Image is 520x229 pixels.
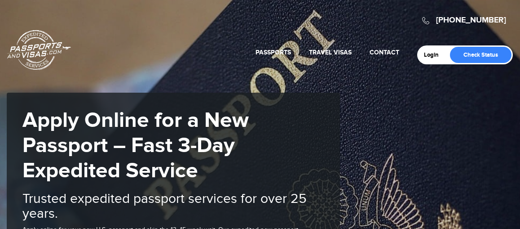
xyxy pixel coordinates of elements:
a: Login [424,51,445,58]
strong: Apply Online for a New Passport – Fast 3-Day Expedited Service [22,108,249,184]
a: Passports & [DOMAIN_NAME] [7,30,71,70]
h2: Trusted expedited passport services for over 25 years. [22,192,329,221]
a: Travel Visas [309,49,352,56]
a: [PHONE_NUMBER] [436,15,506,25]
a: Check Status [450,47,511,63]
a: Contact [370,49,399,56]
a: Passports [256,49,291,56]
